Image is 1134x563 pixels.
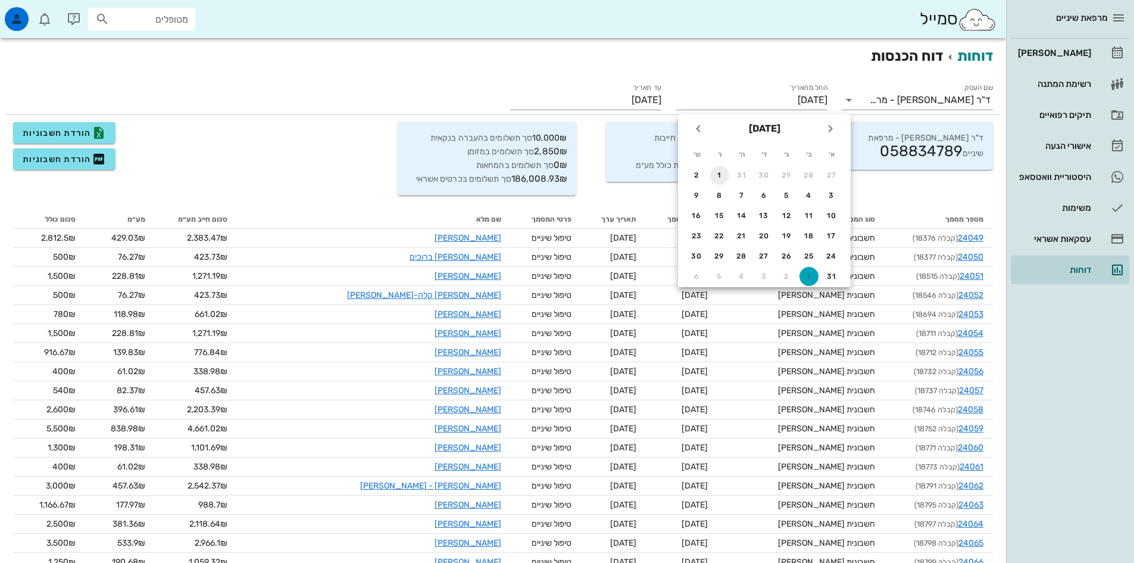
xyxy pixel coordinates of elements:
[799,171,819,179] div: 28
[1016,48,1091,58] div: [PERSON_NAME]
[799,247,819,266] button: 25
[822,272,841,281] div: 31
[610,481,636,491] span: [DATE]
[778,462,875,472] span: חשבונית [PERSON_NAME]
[610,271,636,281] span: [DATE]
[777,232,796,240] div: 19
[710,171,729,179] div: 1
[822,232,841,240] div: 17
[435,328,501,338] a: [PERSON_NAME]
[958,328,983,338] a: 24054
[755,247,774,266] button: 27
[188,481,227,491] span: 2,542.37₪
[778,309,875,319] span: חשבונית [PERSON_NAME]
[913,234,958,242] span: (קבלה 18376)
[435,271,501,281] a: [PERSON_NAME]
[114,443,145,453] span: 198.31₪
[959,385,983,396] a: 24057
[958,481,983,491] a: 24062
[511,458,582,477] td: טיפול שיניים
[511,496,582,515] td: טיפול שיניים
[682,500,708,510] span: [DATE]
[710,166,729,185] button: 1
[682,462,708,472] span: [DATE]
[799,226,819,245] button: 18
[646,210,717,229] th: תאריך מסמך
[554,160,567,170] span: 0₪
[799,252,819,260] div: 25
[777,171,796,179] div: 29
[1016,79,1091,89] div: רשימת המתנה
[1016,234,1091,244] div: עסקאות אשראי
[777,186,796,205] button: 5
[913,405,958,414] span: (קבלה 18746)
[820,118,841,139] button: חודש שעבר
[511,267,582,286] td: טיפול שיניים
[732,267,751,286] button: 4
[732,247,751,266] button: 28
[914,367,958,376] span: (קבלה 18732)
[194,347,227,357] span: 776.84₪
[46,481,76,491] span: 3,000₪
[23,152,106,166] span: הורדת חשבוניות
[688,166,707,185] button: 2
[778,443,875,453] span: חשבונית [PERSON_NAME]
[410,252,501,262] a: [PERSON_NAME] ברוכים
[112,271,145,281] span: 228.81₪
[45,215,76,223] span: סכום כולל
[945,215,983,223] span: מספר מסמך
[610,443,636,453] span: [DATE]
[610,252,636,262] span: [DATE]
[682,290,708,300] span: [DATE]
[821,144,842,164] th: א׳
[606,122,785,182] div: סה״כ הכנסות חייבות מע״מ סה״כ הכנסות כולל מע״מ
[682,347,708,357] span: [DATE]
[1011,256,1129,284] a: דוחות
[48,271,76,281] span: 1,500₪
[755,252,774,260] div: 27
[814,122,993,170] div: ד"ר [PERSON_NAME] - מרפאת שיניים
[958,347,983,357] a: 24055
[914,500,958,509] span: (קבלה 18795)
[880,142,963,160] span: 058834789
[581,210,646,229] th: תאריך ערך
[113,405,145,415] span: 396.61₪
[111,233,145,243] span: 429.03₪
[822,226,841,245] button: 17
[610,233,636,243] span: [DATE]
[682,481,708,491] span: [DATE]
[916,481,958,490] span: (קבלה 18791)
[610,500,636,510] span: [DATE]
[916,462,960,471] span: (קבלה 18773)
[732,252,751,260] div: 28
[778,347,875,357] span: חשבונית [PERSON_NAME]
[799,191,819,200] div: 4
[193,366,227,377] span: 338.98₪
[710,211,729,220] div: 15
[688,186,707,205] button: 9
[755,186,774,205] button: 6
[755,171,774,179] div: 30
[192,271,227,281] span: 1,271.19₪
[435,500,501,510] a: [PERSON_NAME]
[958,252,983,262] a: 24050
[732,232,751,240] div: 21
[1016,172,1091,182] div: היסטוריית וואטסאפ
[1056,13,1108,23] span: מרפאת שיניים
[187,405,227,415] span: 2,203.39₪
[511,400,582,419] td: טיפול שיניים
[85,210,155,229] th: מע״מ
[511,438,582,458] td: טיפול שיניים
[688,191,707,200] div: 9
[48,443,76,453] span: 1,300₪
[41,233,76,243] span: 2,812.5₪
[777,252,796,260] div: 26
[610,405,636,415] span: [DATE]
[777,267,796,286] button: 2
[755,166,774,185] button: 30
[127,215,145,223] span: מע״מ
[822,267,841,286] button: 31
[54,309,76,319] span: 780₪
[52,462,76,472] span: 400₪
[688,232,707,240] div: 23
